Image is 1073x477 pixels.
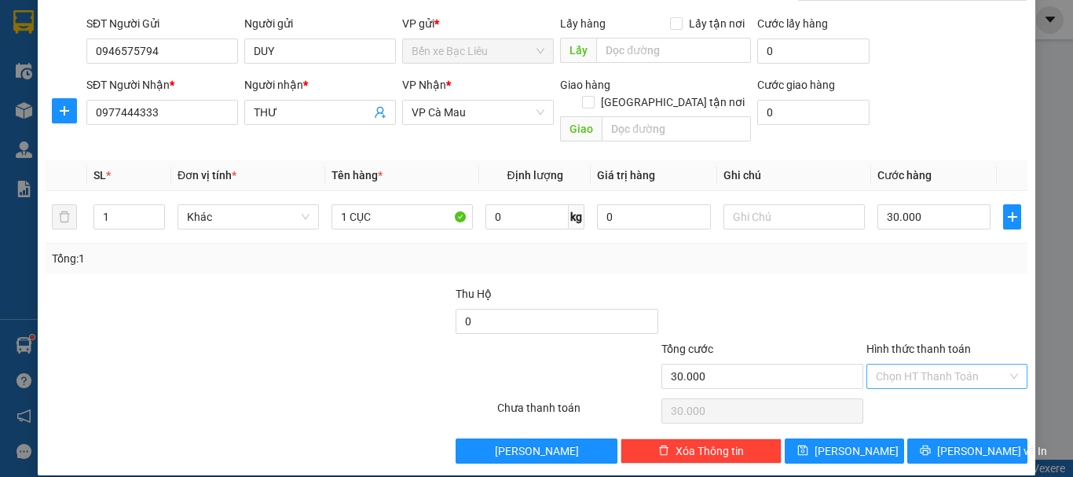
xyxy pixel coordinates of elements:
input: Dọc đường [602,116,751,141]
span: Cước hàng [877,169,932,182]
div: SĐT Người Nhận [86,76,238,94]
div: Chưa thanh toán [496,399,660,427]
button: delete [52,204,77,229]
span: printer [920,445,931,457]
input: Dọc đường [596,38,751,63]
span: Lấy [560,38,596,63]
span: plus [1004,211,1020,223]
button: plus [52,98,77,123]
span: Định lượng [507,169,562,182]
th: Ghi chú [717,160,871,191]
span: Khác [187,205,309,229]
span: kg [569,204,584,229]
button: printer[PERSON_NAME] và In [907,438,1027,464]
div: Người gửi [244,15,396,32]
span: Bến xe Bạc Liêu [412,39,544,63]
span: plus [53,105,76,117]
button: plus [1003,204,1021,229]
input: VD: Bàn, Ghế [331,204,473,229]
span: Giao hàng [560,79,610,91]
span: Tên hàng [331,169,383,182]
span: delete [658,445,669,457]
span: Thu Hộ [456,288,492,300]
span: [GEOGRAPHIC_DATA] tận nơi [595,94,751,111]
input: Cước lấy hàng [757,39,870,64]
span: user-add [374,106,386,119]
span: VP Cà Mau [412,101,544,124]
input: 0 [597,204,710,229]
div: SĐT Người Gửi [86,15,238,32]
span: VP Nhận [402,79,446,91]
span: Lấy hàng [560,17,606,30]
span: save [797,445,808,457]
span: [PERSON_NAME] và In [937,442,1047,460]
label: Hình thức thanh toán [866,343,971,355]
input: Cước giao hàng [757,100,870,125]
span: Giá trị hàng [597,169,655,182]
span: SL [93,169,106,182]
div: VP gửi [402,15,554,32]
span: Lấy tận nơi [683,15,751,32]
button: [PERSON_NAME] [456,438,617,464]
span: Tổng cước [661,343,713,355]
div: Tổng: 1 [52,250,416,267]
span: Đơn vị tính [178,169,236,182]
span: [PERSON_NAME] [495,442,579,460]
label: Cước lấy hàng [757,17,828,30]
label: Cước giao hàng [757,79,835,91]
span: [PERSON_NAME] [815,442,899,460]
button: save[PERSON_NAME] [785,438,905,464]
div: Người nhận [244,76,396,94]
span: Xóa Thông tin [676,442,744,460]
span: Giao [560,116,602,141]
button: deleteXóa Thông tin [621,438,782,464]
input: Ghi Chú [723,204,865,229]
